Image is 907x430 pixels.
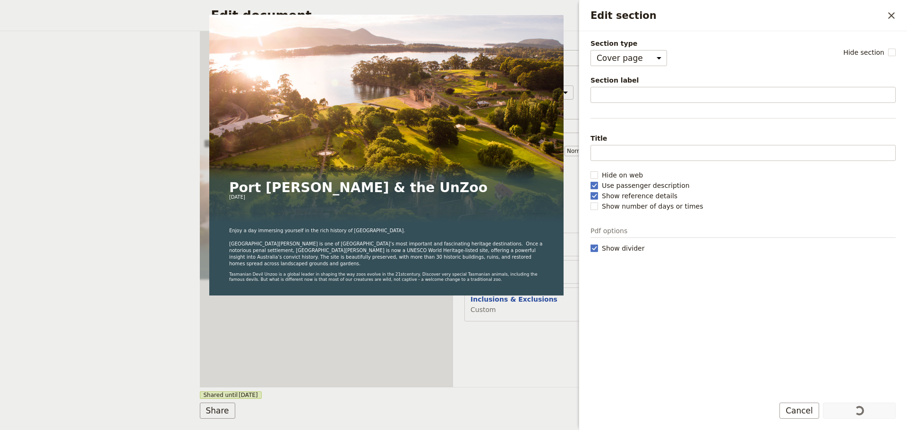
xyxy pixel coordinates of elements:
select: size [565,146,599,156]
p: Pdf options [590,226,896,238]
span: Hide on web [602,170,643,180]
button: Download pdf [581,8,597,24]
input: Title [590,145,896,161]
span: Title [590,134,896,143]
span: Show divider [602,244,644,253]
a: bookings@greatprivatetours.com.au [563,8,579,24]
span: Show number of days or times [602,202,703,211]
span: Shared until [200,391,262,399]
span: Hide section [843,48,884,57]
span: [DATE] [34,304,61,315]
a: Itinerary [328,9,356,22]
h2: Edit section [590,8,883,23]
a: Cover page [283,9,321,22]
span: [DATE] [239,391,258,399]
h2: Edit document [211,8,682,23]
span: Section type [590,39,667,48]
button: Cancel [779,403,819,419]
h1: Port [PERSON_NAME] & the UnZoo [34,278,512,304]
button: Close drawer [883,8,899,24]
input: Section label [590,87,896,103]
a: +61 430 279 438 [545,8,561,24]
img: Great Private Tours logo [11,6,94,22]
span: Show reference details [602,191,677,201]
span: Section label [590,76,896,85]
select: Section type [590,50,667,66]
button: Share [200,403,235,419]
span: Use passenger description [602,181,690,190]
